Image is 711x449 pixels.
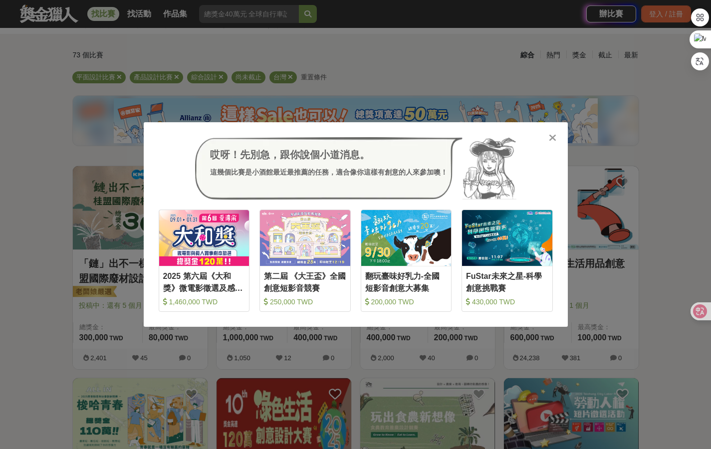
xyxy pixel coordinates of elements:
img: Cover Image [462,210,552,265]
a: Cover Image2025 第六屆《大和獎》微電影徵選及感人實事分享 1,460,000 TWD [159,210,250,312]
div: 這幾個比賽是小酒館最近最推薦的任務，適合像你這樣有創意的人來參加噢！ [210,167,448,178]
img: Cover Image [361,210,452,265]
div: 第二屆 《大王盃》全國創意短影音競賽 [264,270,346,293]
div: 250,000 TWD [264,297,346,307]
div: 2025 第六屆《大和獎》微電影徵選及感人實事分享 [163,270,245,293]
div: 翻玩臺味好乳力-全國短影音創意大募集 [365,270,448,293]
a: Cover Image第二屆 《大王盃》全國創意短影音競賽 250,000 TWD [259,210,351,312]
div: FuStar未來之星-科學創意挑戰賽 [466,270,548,293]
div: 1,460,000 TWD [163,297,245,307]
div: 哎呀！先別急，跟你說個小道消息。 [210,147,448,162]
a: Cover Image翻玩臺味好乳力-全國短影音創意大募集 200,000 TWD [361,210,452,312]
a: Cover ImageFuStar未來之星-科學創意挑戰賽 430,000 TWD [462,210,553,312]
div: 430,000 TWD [466,297,548,307]
div: 200,000 TWD [365,297,448,307]
img: Cover Image [260,210,350,265]
img: Cover Image [159,210,249,265]
img: Avatar [463,137,516,200]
